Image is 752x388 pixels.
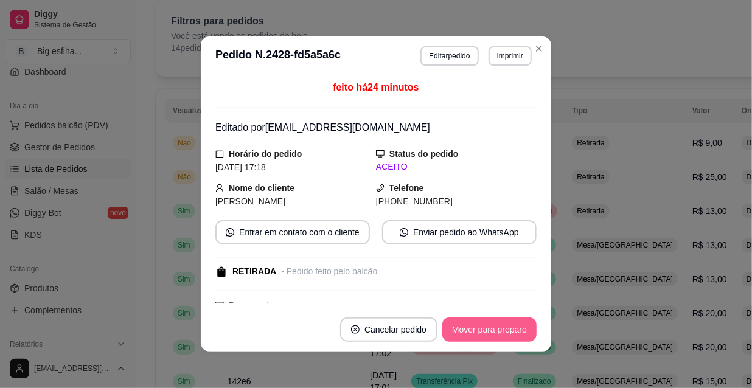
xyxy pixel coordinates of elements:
span: [PHONE_NUMBER] [376,196,453,206]
span: whats-app [226,228,234,237]
button: whats-appEntrar em contato com o cliente [215,220,370,244]
strong: Horário do pedido [229,149,302,159]
div: - Pedido feito pelo balcão [281,265,377,278]
strong: Status do pedido [389,149,459,159]
span: [PERSON_NAME] [215,196,285,206]
span: user [215,184,224,192]
span: phone [376,184,385,192]
strong: Pagamento [229,300,274,310]
strong: Telefone [389,183,424,193]
span: whats-app [400,228,408,237]
button: Mover para preparo [442,317,537,342]
button: whats-appEnviar pedido ao WhatsApp [382,220,537,244]
span: Editado por [EMAIL_ADDRESS][DOMAIN_NAME] [215,122,430,133]
strong: Nome do cliente [229,183,294,193]
button: Imprimir [489,46,532,66]
button: Close [529,39,549,58]
button: Editarpedido [420,46,478,66]
span: [DATE] 17:18 [215,162,266,172]
span: calendar [215,150,224,158]
span: credit-card [215,301,224,310]
span: desktop [376,150,385,158]
div: ACEITO [376,161,537,173]
span: close-circle [351,325,360,334]
h3: Pedido N. 2428-fd5a5a6c [215,46,341,66]
div: RETIRADA [232,265,276,278]
span: feito há 24 minutos [333,82,419,92]
button: close-circleCancelar pedido [340,317,437,342]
